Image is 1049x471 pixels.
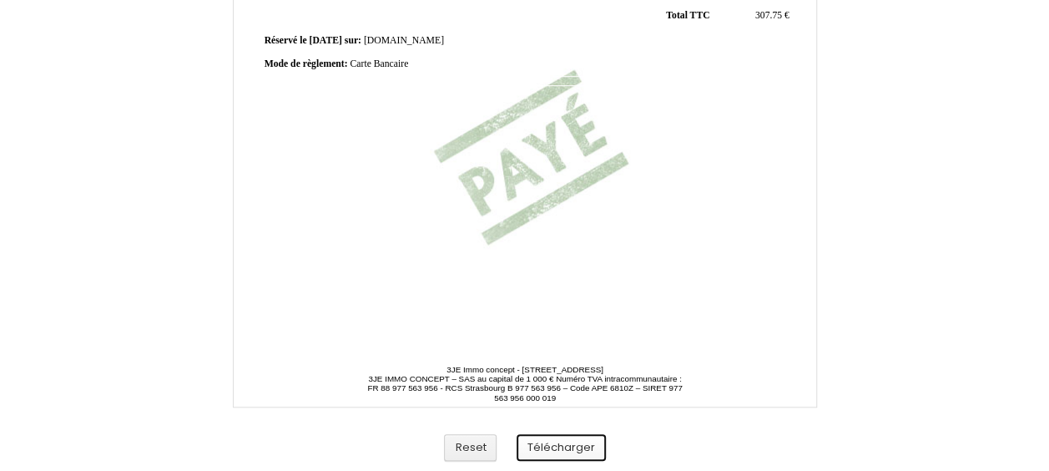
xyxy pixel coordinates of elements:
[367,374,682,403] span: 3JE IMMO CONCEPT – SAS au capital de 1 000 € Numéro TVA intracommunautaire : FR 88 977 563 956 - ...
[713,6,792,25] td: €
[265,58,348,69] span: Mode de règlement:
[350,58,408,69] span: Carte Bancaire
[265,35,307,46] span: Réservé le
[444,434,497,462] button: Reset
[446,365,603,374] span: 3JE Immo concept - [STREET_ADDRESS]
[345,35,361,46] span: sur:
[309,35,341,46] span: [DATE]
[666,10,709,21] span: Total TTC
[364,35,444,46] span: [DOMAIN_NAME]
[755,10,782,21] span: 307.75
[517,434,606,462] button: Télécharger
